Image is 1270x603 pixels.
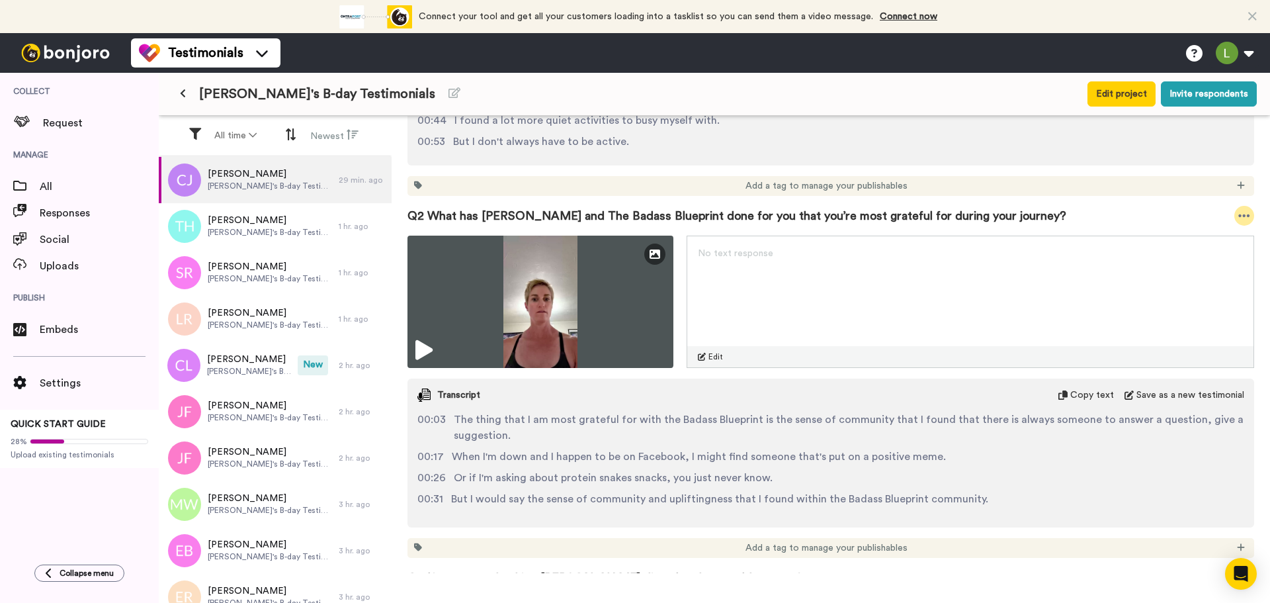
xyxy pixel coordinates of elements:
[40,375,159,391] span: Settings
[417,113,446,128] span: 00:44
[339,314,385,324] div: 1 hr. ago
[168,534,201,567] img: eb.png
[339,406,385,417] div: 2 hr. ago
[207,366,291,377] span: [PERSON_NAME]'s B-day Testimonials
[40,232,159,248] span: Social
[745,179,908,193] span: Add a tag to manage your publishables
[168,395,201,428] img: jf.png
[40,205,159,221] span: Responses
[339,175,385,185] div: 29 min. ago
[417,412,446,443] span: 00:03
[339,5,412,28] div: animation
[207,353,291,366] span: [PERSON_NAME]
[339,221,385,232] div: 1 hr. ago
[168,488,201,521] img: mw.png
[302,123,366,148] button: Newest
[208,584,332,598] span: [PERSON_NAME]
[208,181,332,191] span: [PERSON_NAME]'s B-day Testimonials
[698,249,773,258] span: No text response
[298,355,328,375] span: New
[419,12,873,21] span: Connect your tool and get all your customers loading into a tasklist so you can send them a video...
[1225,558,1257,590] div: Open Intercom Messenger
[339,499,385,510] div: 3 hr. ago
[159,342,392,389] a: [PERSON_NAME][PERSON_NAME]'s B-day TestimonialsNew2 hr. ago
[167,349,200,382] img: cl.png
[454,412,1244,443] span: The thing that I am most grateful for with the Badass Blueprint is the sense of community that I ...
[208,320,332,330] span: [PERSON_NAME]'s B-day Testimonials
[453,134,629,150] span: But I don't always have to be active.
[208,273,332,284] span: [PERSON_NAME]'s B-day Testimonials
[208,227,332,238] span: [PERSON_NAME]'s B-day Testimonials
[208,445,332,459] span: [PERSON_NAME]
[168,210,201,243] img: th.png
[454,470,773,486] span: Or if I'm asking about protein snakes snacks, you just never know.
[708,351,723,362] span: Edit
[168,44,243,62] span: Testimonials
[34,565,124,582] button: Collapse menu
[208,260,332,273] span: [PERSON_NAME]
[208,538,332,551] span: [PERSON_NAME]
[40,179,159,195] span: All
[168,163,201,197] img: cj.png
[745,541,908,555] span: Add a tag to manage your publishables
[208,492,332,505] span: [PERSON_NAME]
[159,528,392,574] a: [PERSON_NAME][PERSON_NAME]'s B-day Testimonials3 hr. ago
[159,296,392,342] a: [PERSON_NAME][PERSON_NAME]'s B-day Testimonials1 hr. ago
[417,491,443,507] span: 00:31
[880,12,937,21] a: Connect now
[159,481,392,528] a: [PERSON_NAME][PERSON_NAME]'s B-day Testimonials3 hr. ago
[339,545,385,556] div: 3 hr. ago
[417,134,445,150] span: 00:53
[208,399,332,412] span: [PERSON_NAME]
[11,449,148,460] span: Upload existing testimonials
[208,167,332,181] span: [PERSON_NAME]
[208,505,332,516] span: [PERSON_NAME]'s B-day Testimonials
[451,491,988,507] span: But I would say the sense of community and upliftingness that I found within the Badass Blueprint...
[1161,81,1257,107] button: Invite respondents
[407,236,673,368] img: bf7a62fd-5cd9-4814-9d70-da00e108d801-thumbnail_full-1758070496.jpg
[16,44,115,62] img: bj-logo-header-white.svg
[206,124,265,148] button: All time
[208,214,332,227] span: [PERSON_NAME]
[339,267,385,278] div: 1 hr. ago
[199,85,435,103] span: [PERSON_NAME]'s B-day Testimonials
[417,470,446,486] span: 00:26
[208,412,332,423] span: [PERSON_NAME]'s B-day Testimonials
[417,449,444,465] span: 00:17
[339,592,385,602] div: 3 hr. ago
[159,250,392,296] a: [PERSON_NAME][PERSON_NAME]'s B-day Testimonials1 hr. ago
[454,113,720,128] span: I found a lot more quiet activities to busy myself with.
[339,453,385,463] div: 2 hr. ago
[1136,389,1244,402] span: Save as a new testimonial
[139,42,160,64] img: tm-color.svg
[208,459,332,469] span: [PERSON_NAME]'s B-day Testimonials
[1070,389,1114,402] span: Copy text
[11,420,106,429] span: QUICK START GUIDE
[43,115,159,131] span: Request
[407,569,802,587] span: Q3 If you were thanking [PERSON_NAME] directly, what would you say?
[339,360,385,371] div: 2 hr. ago
[168,441,201,475] img: jf.png
[159,203,392,250] a: [PERSON_NAME][PERSON_NAME]'s B-day Testimonials1 hr. ago
[159,389,392,435] a: [PERSON_NAME][PERSON_NAME]'s B-day Testimonials2 hr. ago
[159,435,392,481] a: [PERSON_NAME][PERSON_NAME]'s B-day Testimonials2 hr. ago
[40,322,159,338] span: Embeds
[407,207,1066,225] span: Q2 What has [PERSON_NAME] and The Badass Blueprint done for you that you’re most grateful for dur...
[437,389,480,402] span: Transcript
[168,256,201,289] img: sr.png
[1087,81,1156,107] button: Edit project
[40,258,159,274] span: Uploads
[168,302,201,336] img: lr.png
[159,157,392,203] a: [PERSON_NAME][PERSON_NAME]'s B-day Testimonials29 min. ago
[452,449,946,465] span: When I'm down and I happen to be on Facebook, I might find someone that's put on a positive meme.
[60,568,114,579] span: Collapse menu
[417,389,431,402] img: transcript.svg
[208,551,332,562] span: [PERSON_NAME]'s B-day Testimonials
[11,436,27,447] span: 28%
[208,306,332,320] span: [PERSON_NAME]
